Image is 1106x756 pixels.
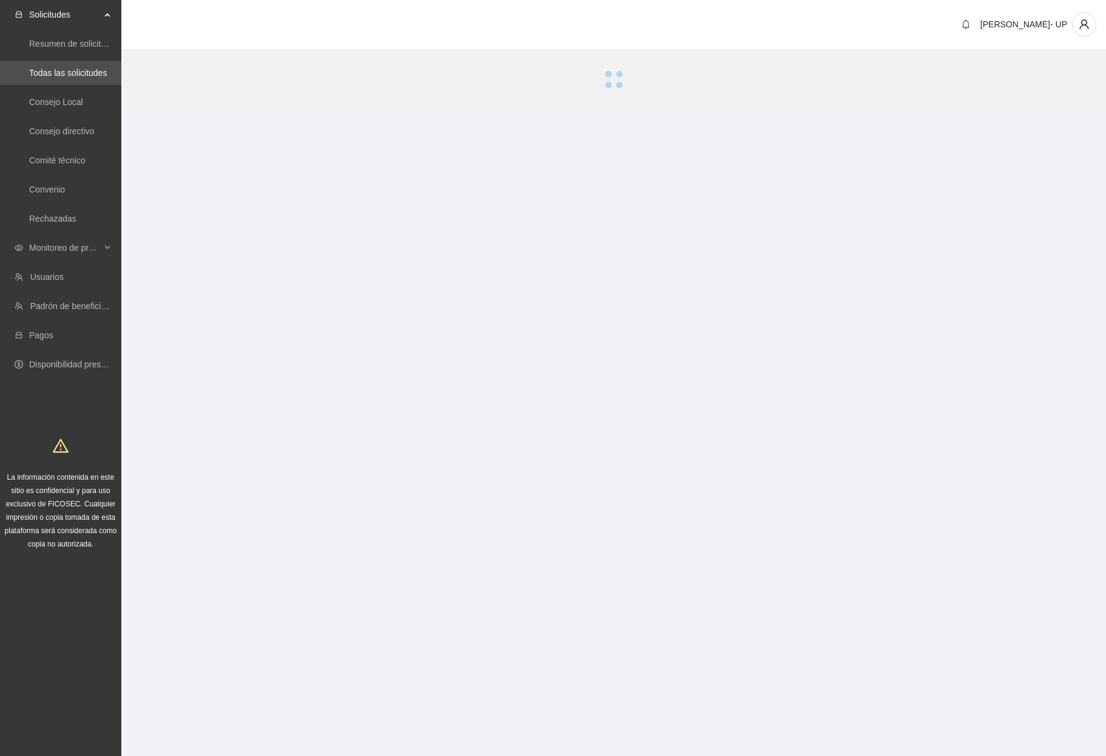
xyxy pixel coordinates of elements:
[29,2,101,27] span: Solicitudes
[29,39,166,49] a: Resumen de solicitudes por aprobar
[29,155,86,165] a: Comité técnico
[956,15,976,34] button: bell
[29,359,133,369] a: Disponibilidad presupuestal
[1072,12,1096,36] button: user
[5,473,117,548] span: La información contenida en este sitio es confidencial y para uso exclusivo de FICOSEC. Cualquier...
[29,68,107,78] a: Todas las solicitudes
[29,126,94,136] a: Consejo directivo
[957,19,975,29] span: bell
[15,243,23,252] span: eye
[29,214,76,223] a: Rechazadas
[29,185,65,194] a: Convenio
[15,10,23,19] span: inbox
[29,236,101,260] span: Monitoreo de proyectos
[29,330,53,340] a: Pagos
[53,438,69,454] span: warning
[29,97,83,107] a: Consejo Local
[30,272,64,282] a: Usuarios
[980,19,1067,29] span: [PERSON_NAME]- UP
[30,301,120,311] a: Padrón de beneficiarios
[1073,19,1096,30] span: user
